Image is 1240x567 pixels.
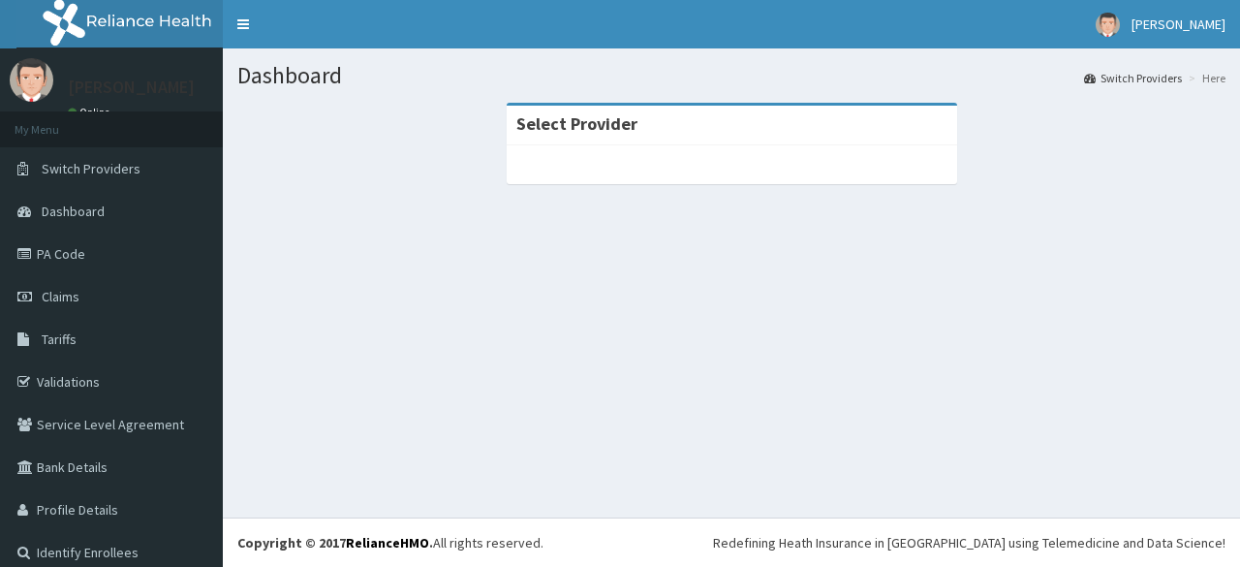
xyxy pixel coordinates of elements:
h1: Dashboard [237,63,1225,88]
p: [PERSON_NAME] [68,79,195,96]
img: User Image [1096,13,1120,37]
a: RelianceHMO [346,534,429,551]
div: Redefining Heath Insurance in [GEOGRAPHIC_DATA] using Telemedicine and Data Science! [713,533,1225,552]
span: [PERSON_NAME] [1131,16,1225,33]
a: Online [68,106,114,119]
span: Claims [42,288,79,305]
img: User Image [10,58,53,102]
span: Tariffs [42,331,77,348]
span: Dashboard [42,203,105,220]
strong: Copyright © 2017 . [237,534,433,551]
span: Switch Providers [42,160,140,177]
a: Switch Providers [1084,70,1182,86]
strong: Select Provider [516,112,637,135]
li: Here [1184,70,1225,86]
footer: All rights reserved. [223,518,1240,567]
